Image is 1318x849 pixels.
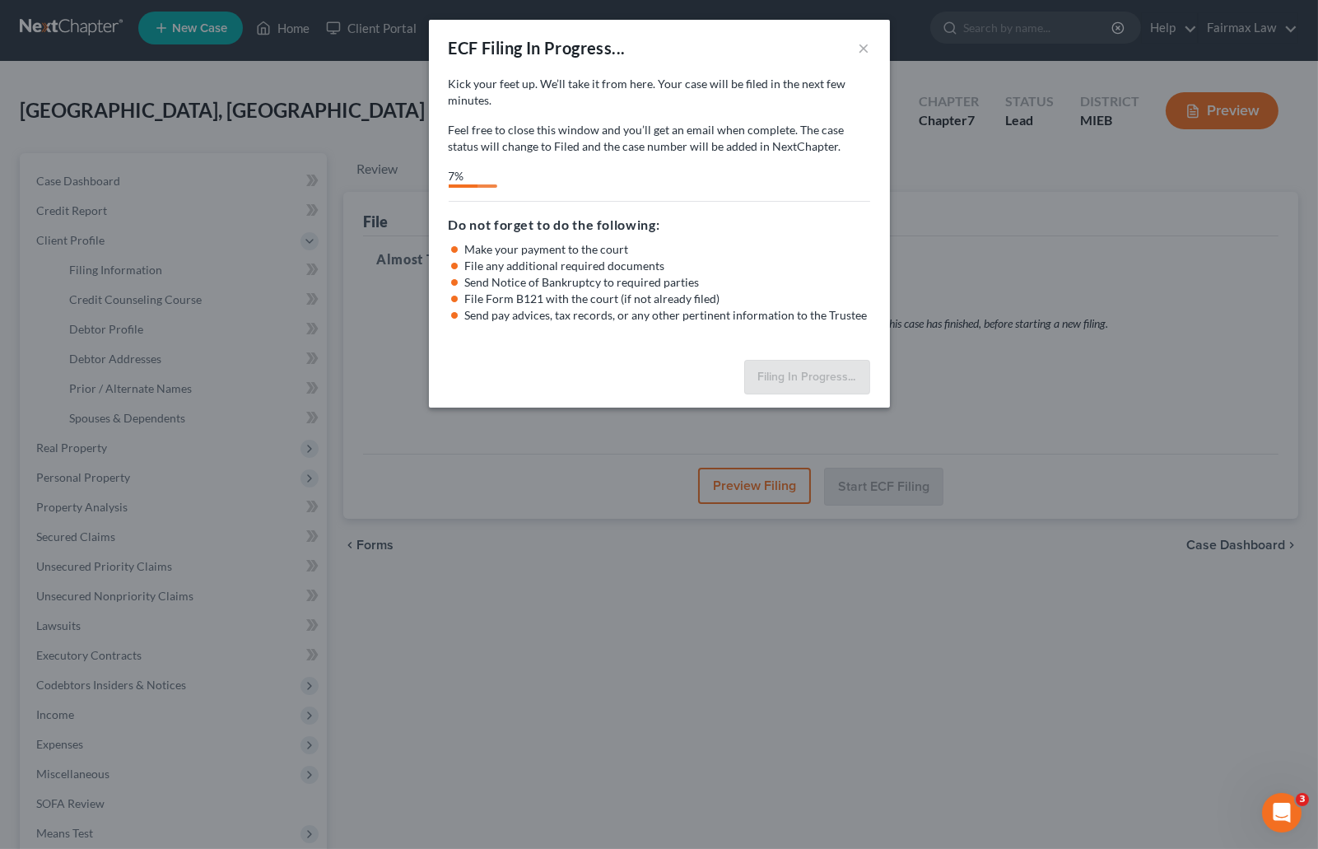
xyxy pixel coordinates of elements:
span: 3 [1296,793,1309,806]
div: 7% [449,168,478,184]
li: Make your payment to the court [465,241,870,258]
p: Feel free to close this window and you’ll get an email when complete. The case status will change... [449,122,870,155]
button: Filing In Progress... [744,360,870,394]
li: Send Notice of Bankruptcy to required parties [465,274,870,291]
li: File Form B121 with the court (if not already filed) [465,291,870,307]
iframe: Intercom live chat [1262,793,1302,833]
li: Send pay advices, tax records, or any other pertinent information to the Trustee [465,307,870,324]
div: ECF Filing In Progress... [449,36,626,59]
h5: Do not forget to do the following: [449,215,870,235]
button: × [859,38,870,58]
p: Kick your feet up. We’ll take it from here. Your case will be filed in the next few minutes. [449,76,870,109]
li: File any additional required documents [465,258,870,274]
